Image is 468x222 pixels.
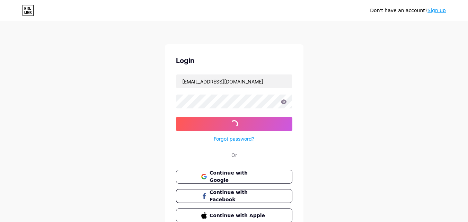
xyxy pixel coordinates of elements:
[214,135,254,142] a: Forgot password?
[176,189,292,203] button: Continue with Facebook
[176,170,292,184] button: Continue with Google
[210,189,267,203] span: Continue with Facebook
[427,8,446,13] a: Sign up
[370,7,446,14] div: Don't have an account?
[210,169,267,184] span: Continue with Google
[176,55,292,66] div: Login
[176,74,292,88] input: Username
[210,212,267,219] span: Continue with Apple
[231,151,237,159] div: Or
